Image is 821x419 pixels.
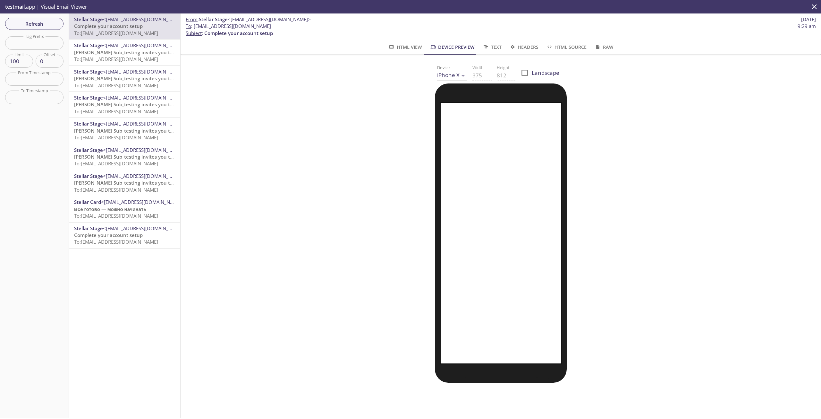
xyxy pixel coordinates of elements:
span: <[EMAIL_ADDRESS][DOMAIN_NAME]> [228,16,311,22]
span: [PERSON_NAME] Sub_testing invites you to join Sub_testing_thuesday [74,127,234,134]
span: Complete your account setup [74,23,143,29]
span: To: [EMAIL_ADDRESS][DOMAIN_NAME] [74,134,158,141]
span: <[EMAIL_ADDRESS][DOMAIN_NAME]> [103,16,186,22]
span: [PERSON_NAME] Sub_testing invites you to join Sub_testing_thuesday [74,75,234,82]
span: 9:29 am [798,23,816,30]
label: Width [472,65,484,70]
div: Stellar Stage<[EMAIL_ADDRESS][DOMAIN_NAME]>[PERSON_NAME] Sub_testing invites you to join Sub_test... [69,66,180,92]
p: : [186,23,816,37]
span: Refresh [10,20,58,28]
span: Stellar Stage [74,147,103,153]
span: <[EMAIL_ADDRESS][DOMAIN_NAME]> [103,120,186,127]
span: Stellar Stage [74,16,103,22]
span: To: [EMAIL_ADDRESS][DOMAIN_NAME] [74,30,158,36]
div: iPhone X [437,70,467,81]
div: Stellar Card<[EMAIL_ADDRESS][DOMAIN_NAME]>Все готово — можно начинатьTo:[EMAIL_ADDRESS][DOMAIN_NAME] [69,196,180,222]
label: Height [497,65,510,70]
span: Complete your account setup [204,30,273,36]
span: [PERSON_NAME] Sub_testing invites you to join Sub_testing_thuesday [74,179,234,186]
span: Stellar Stage [74,94,103,101]
span: To: [EMAIL_ADDRESS][DOMAIN_NAME] [74,213,158,219]
span: Stellar Stage [199,16,228,22]
span: Stellar Stage [74,42,103,48]
label: Device [437,65,450,70]
span: [PERSON_NAME] Sub_testing invites you to join Sub_testing_thuesday [74,49,234,56]
span: To: [EMAIL_ADDRESS][DOMAIN_NAME] [74,160,158,167]
span: Subject [186,30,202,36]
span: Stellar Stage [74,120,103,127]
span: To: [EMAIL_ADDRESS][DOMAIN_NAME] [74,239,158,245]
span: <[EMAIL_ADDRESS][DOMAIN_NAME]> [103,94,186,101]
span: To: [EMAIL_ADDRESS][DOMAIN_NAME] [74,56,158,62]
span: [PERSON_NAME] Sub_testing invites you to join Sub_testing_thuesday [74,153,234,160]
div: Stellar Stage<[EMAIL_ADDRESS][DOMAIN_NAME]>[PERSON_NAME] Sub_testing invites you to join Sub_test... [69,39,180,65]
div: Stellar Stage<[EMAIL_ADDRESS][DOMAIN_NAME]>Complete your account setupTo:[EMAIL_ADDRESS][DOMAIN_N... [69,13,180,39]
span: <[EMAIL_ADDRESS][DOMAIN_NAME]> [103,68,186,75]
div: Stellar Stage<[EMAIL_ADDRESS][DOMAIN_NAME]>[PERSON_NAME] Sub_testing invites you to join Sub_test... [69,118,180,144]
span: [DATE] [801,16,816,23]
span: [PERSON_NAME] Sub_testing invites you to join Sub_testing_thuesday [74,101,234,108]
span: From [186,16,198,22]
div: Stellar Stage<[EMAIL_ADDRESS][DOMAIN_NAME]>[PERSON_NAME] Sub_testing invites you to join Sub_test... [69,170,180,196]
span: : [EMAIL_ADDRESS][DOMAIN_NAME] [186,23,271,30]
span: Raw [594,43,613,51]
span: Все готово — можно начинать [74,206,147,212]
span: <[EMAIL_ADDRESS][DOMAIN_NAME]> [103,42,186,48]
span: To: [EMAIL_ADDRESS][DOMAIN_NAME] [74,187,158,193]
span: : [186,16,311,23]
button: Refresh [5,18,63,30]
span: Headers [509,43,538,51]
span: <[EMAIL_ADDRESS][DOMAIN_NAME]> [103,225,186,231]
span: To [186,23,191,29]
span: HTML View [388,43,422,51]
span: Stellar Card [74,199,101,205]
span: Device Preview [430,43,475,51]
span: Stellar Stage [74,225,103,231]
span: To: [EMAIL_ADDRESS][DOMAIN_NAME] [74,82,158,89]
span: <[EMAIL_ADDRESS][DOMAIN_NAME]> [101,199,184,205]
span: Complete your account setup [74,232,143,238]
div: Stellar Stage<[EMAIL_ADDRESS][DOMAIN_NAME]>[PERSON_NAME] Sub_testing invites you to join Sub_test... [69,144,180,170]
span: HTML Source [546,43,587,51]
span: Landscape [532,69,559,77]
span: <[EMAIL_ADDRESS][DOMAIN_NAME]> [103,147,186,153]
span: <[EMAIL_ADDRESS][DOMAIN_NAME]> [103,173,186,179]
span: To: [EMAIL_ADDRESS][DOMAIN_NAME] [74,108,158,115]
nav: emails [69,13,180,249]
span: Stellar Stage [74,68,103,75]
div: Stellar Stage<[EMAIL_ADDRESS][DOMAIN_NAME]>[PERSON_NAME] Sub_testing invites you to join Sub_test... [69,92,180,118]
span: Stellar Stage [74,173,103,179]
div: Stellar Stage<[EMAIL_ADDRESS][DOMAIN_NAME]>Complete your account setupTo:[EMAIL_ADDRESS][DOMAIN_N... [69,223,180,248]
span: Text [482,43,501,51]
span: testmail [5,3,25,10]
